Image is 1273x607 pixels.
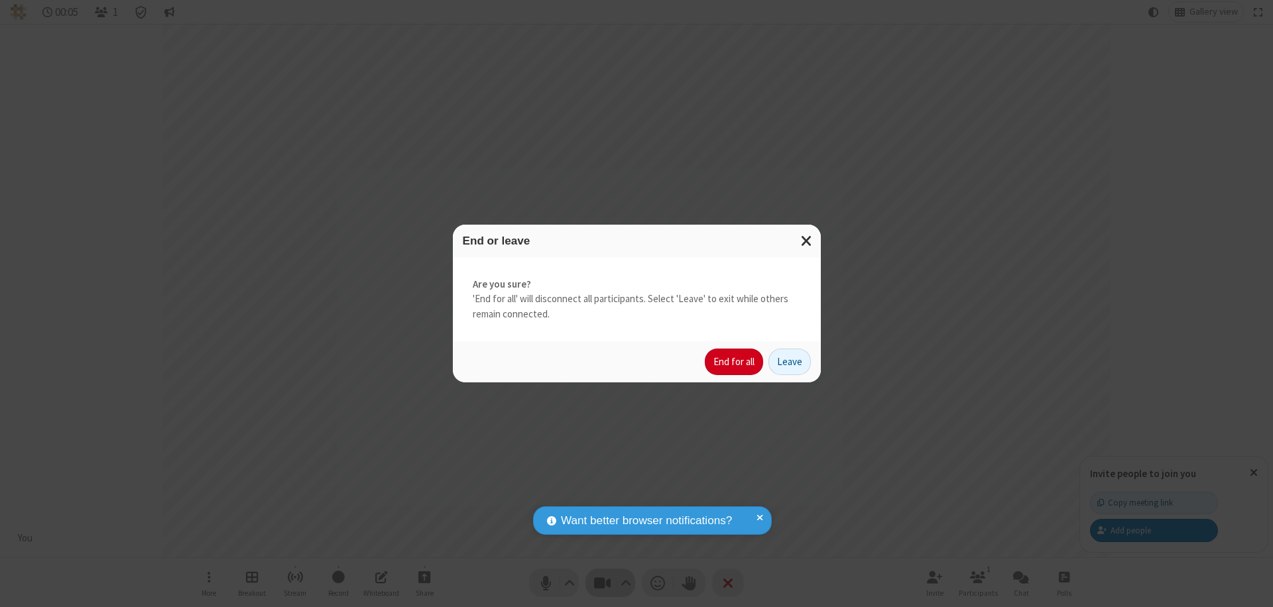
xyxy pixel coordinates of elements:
span: Want better browser notifications? [561,512,732,529]
button: Leave [768,349,811,375]
button: Close modal [793,225,821,257]
h3: End or leave [463,235,811,247]
button: End for all [705,349,763,375]
strong: Are you sure? [473,277,801,292]
div: 'End for all' will disconnect all participants. Select 'Leave' to exit while others remain connec... [453,257,821,342]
